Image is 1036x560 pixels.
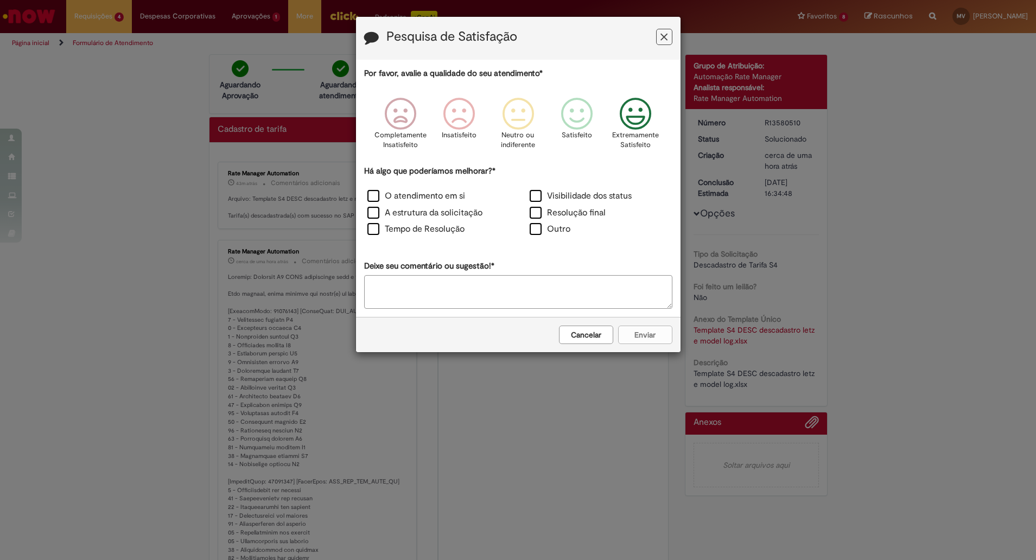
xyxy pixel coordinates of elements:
label: A estrutura da solicitação [367,207,482,219]
label: Tempo de Resolução [367,223,465,236]
label: Outro [530,223,570,236]
div: Neutro ou indiferente [490,90,545,164]
div: Extremamente Satisfeito [608,90,663,164]
p: Neutro ou indiferente [498,130,537,150]
p: Completamente Insatisfeito [374,130,427,150]
p: Insatisfeito [442,130,476,141]
label: Visibilidade dos status [530,190,632,202]
p: Extremamente Satisfeito [612,130,659,150]
label: Por favor, avalie a qualidade do seu atendimento* [364,68,543,79]
label: O atendimento em si [367,190,465,202]
p: Satisfeito [562,130,592,141]
div: Completamente Insatisfeito [373,90,428,164]
label: Pesquisa de Satisfação [386,30,517,44]
label: Resolução final [530,207,606,219]
button: Cancelar [559,326,613,344]
div: Satisfeito [549,90,605,164]
label: Deixe seu comentário ou sugestão!* [364,260,494,272]
div: Insatisfeito [431,90,487,164]
div: Há algo que poderíamos melhorar?* [364,166,672,239]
